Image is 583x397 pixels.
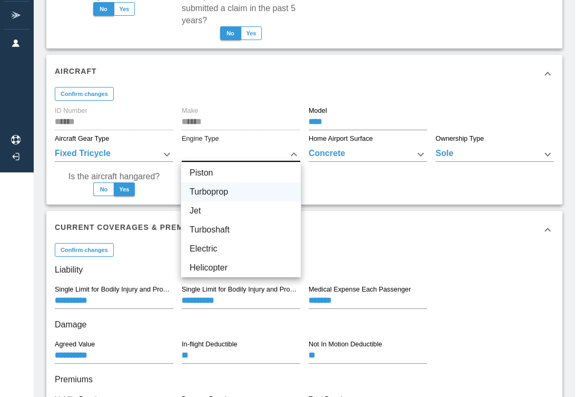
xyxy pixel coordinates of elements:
[181,220,301,239] li: Turboshaft
[181,182,301,201] li: Turboprop
[181,258,301,277] li: Helicopter
[181,239,301,258] li: Electric
[181,163,301,182] li: Piston
[181,201,301,220] li: Jet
